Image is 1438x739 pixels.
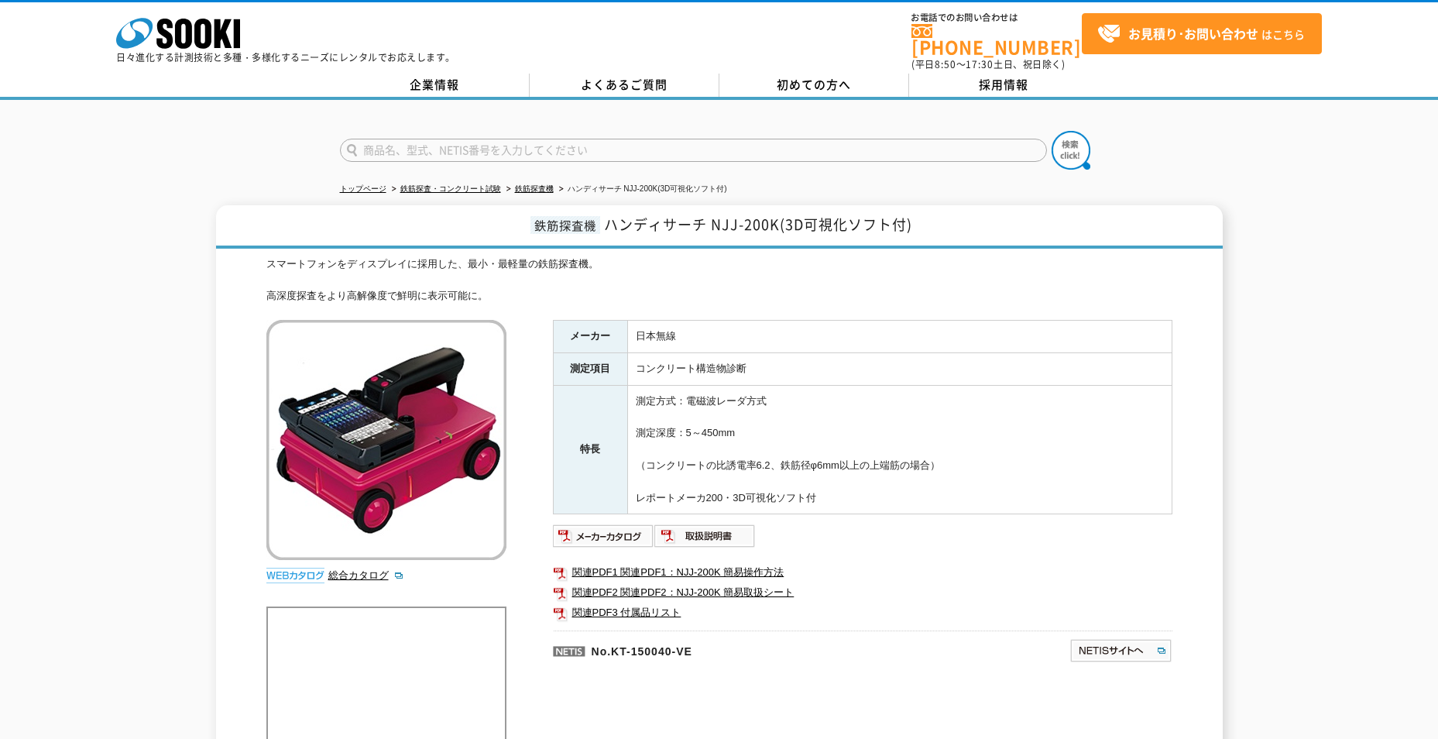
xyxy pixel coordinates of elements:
span: 鉄筋探査機 [530,216,600,234]
input: 商品名、型式、NETIS番号を入力してください [340,139,1047,162]
img: btn_search.png [1052,131,1090,170]
img: webカタログ [266,568,324,583]
span: 8:50 [935,57,956,71]
a: 採用情報 [909,74,1099,97]
img: 取扱説明書 [654,524,756,548]
th: 特長 [553,385,627,514]
a: 関連PDF3 付属品リスト [553,603,1172,623]
a: 関連PDF2 関連PDF2：NJJ-200K 簡易取扱シート [553,583,1172,603]
th: 測定項目 [553,353,627,386]
a: 総合カタログ [328,569,404,581]
a: [PHONE_NUMBER] [911,24,1082,56]
a: 取扱説明書 [654,534,756,546]
span: (平日 ～ 土日、祝日除く) [911,57,1065,71]
a: 関連PDF1 関連PDF1：NJJ-200K 簡易操作方法 [553,562,1172,583]
img: メーカーカタログ [553,524,654,548]
td: 日本無線 [627,321,1172,353]
div: スマートフォンをディスプレイに採用した、最小・最軽量の鉄筋探査機。 高深度探査をより高解像度で鮮明に表示可能に。 [266,256,1172,304]
a: 鉄筋探査・コンクリート試験 [400,184,501,193]
a: よくあるご質問 [530,74,719,97]
li: ハンディサーチ NJJ-200K(3D可視化ソフト付) [556,181,727,198]
a: 鉄筋探査機 [515,184,554,193]
strong: お見積り･お問い合わせ [1128,24,1258,43]
td: コンクリート構造物診断 [627,353,1172,386]
td: 測定方式：電磁波レーダ方式 測定深度：5～450mm （コンクリートの比誘電率6.2、鉄筋径φ6mm以上の上端筋の場合） レポートメーカ200・3D可視化ソフト付 [627,385,1172,514]
span: ハンディサーチ NJJ-200K(3D可視化ソフト付) [604,214,912,235]
a: お見積り･お問い合わせはこちら [1082,13,1322,54]
span: 17:30 [966,57,994,71]
p: 日々進化する計測技術と多種・多様化するニーズにレンタルでお応えします。 [116,53,455,62]
th: メーカー [553,321,627,353]
img: NETISサイトへ [1069,638,1172,663]
span: お電話でのお問い合わせは [911,13,1082,22]
a: 企業情報 [340,74,530,97]
span: はこちら [1097,22,1305,46]
a: メーカーカタログ [553,534,654,546]
a: 初めての方へ [719,74,909,97]
a: トップページ [340,184,386,193]
img: ハンディサーチ NJJ-200K(3D可視化ソフト付) [266,320,506,560]
span: 初めての方へ [777,76,851,93]
p: No.KT-150040-VE [553,631,920,668]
